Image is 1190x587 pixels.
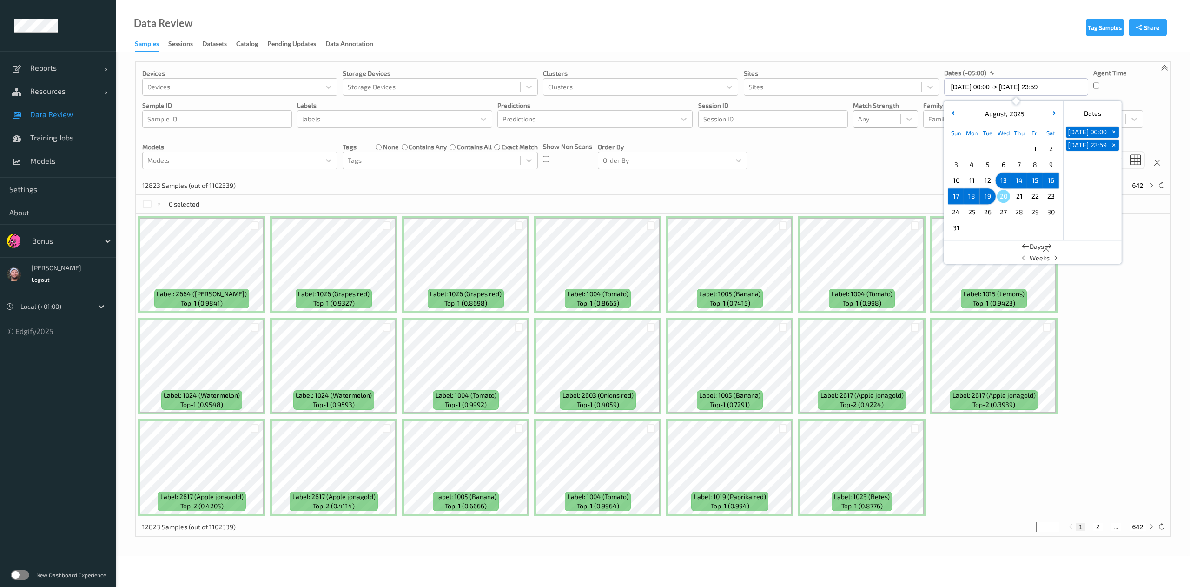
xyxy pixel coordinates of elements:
p: Match Strength [853,101,918,110]
p: Order By [598,142,747,152]
p: Models [142,142,337,152]
div: Choose Wednesday August 20 of 2025 [996,188,1011,204]
div: Choose Sunday August 24 of 2025 [948,204,964,220]
div: Choose Wednesday August 06 of 2025 [996,157,1011,173]
div: Sat [1043,125,1059,141]
div: Choose Tuesday August 12 of 2025 [980,173,996,188]
span: Label: 2617 (Apple jonagold) [952,391,1036,400]
label: exact match [502,142,538,152]
a: Catalog [236,38,267,51]
p: labels [297,101,492,110]
label: contains any [409,142,447,152]
span: Label: 1019 (Paprika red) [694,492,766,501]
div: Choose Friday September 05 of 2025 [1027,220,1043,236]
div: Choose Wednesday September 03 of 2025 [996,220,1011,236]
div: Tue [980,125,996,141]
div: Choose Tuesday August 19 of 2025 [980,188,996,204]
span: 22 [1029,190,1042,203]
button: 2 [1093,523,1103,531]
p: Show Non Scans [543,142,592,151]
div: Choose Saturday September 06 of 2025 [1043,220,1059,236]
button: [DATE] 23:59 [1066,140,1109,151]
div: Choose Saturday August 30 of 2025 [1043,204,1059,220]
div: Choose Wednesday August 27 of 2025 [996,204,1011,220]
span: top-1 (0.9593) [313,400,355,409]
div: Choose Friday August 29 of 2025 [1027,204,1043,220]
div: Choose Friday August 15 of 2025 [1027,173,1043,188]
div: Choose Monday August 04 of 2025 [964,157,980,173]
a: Sessions [168,38,202,51]
span: top-1 (0.9992) [445,400,487,409]
p: Devices [142,69,337,78]
span: Label: 1004 (Tomato) [832,289,892,299]
div: Choose Thursday August 21 of 2025 [1011,188,1027,204]
span: 29 [1029,206,1042,219]
a: Data Annotation [325,38,383,51]
div: Choose Thursday September 04 of 2025 [1011,220,1027,236]
div: Wed [996,125,1011,141]
p: Family [923,101,988,110]
div: Choose Friday August 22 of 2025 [1027,188,1043,204]
span: Label: 2617 (Apple jonagold) [292,492,376,501]
p: Session ID [698,101,848,110]
button: Share [1129,19,1167,36]
div: Choose Saturday August 02 of 2025 [1043,141,1059,157]
span: top-2 (0.3939) [972,400,1015,409]
div: Choose Tuesday July 29 of 2025 [980,141,996,157]
span: top-2 (0.4205) [180,501,224,511]
span: 21 [1013,190,1026,203]
div: Choose Monday July 28 of 2025 [964,141,980,157]
button: + [1109,127,1119,138]
div: Data Review [134,19,192,28]
div: Sun [948,125,964,141]
div: Data Annotation [325,39,373,51]
span: Label: 1026 (Grapes red) [298,289,370,299]
span: 27 [997,206,1010,219]
span: Label: 1023 (Betes) [834,492,890,501]
button: [DATE] 00:00 [1066,127,1109,138]
div: Choose Thursday August 28 of 2025 [1011,204,1027,220]
span: Label: 2617 (Apple jonagold) [820,391,904,400]
span: 16 [1045,174,1058,187]
button: ... [1111,523,1122,531]
span: Label: 1015 (Lemons) [964,289,1025,299]
span: top-1 (0.4059) [577,400,619,409]
span: 14 [1013,174,1026,187]
div: Choose Monday August 18 of 2025 [964,188,980,204]
span: Label: 1024 (Watermelon) [296,391,372,400]
div: Choose Saturday August 23 of 2025 [1043,188,1059,204]
div: Sessions [168,39,193,51]
label: none [383,142,399,152]
div: Choose Tuesday August 05 of 2025 [980,157,996,173]
div: Choose Sunday August 17 of 2025 [948,188,964,204]
span: top-1 (0.9548) [180,400,223,409]
div: Mon [964,125,980,141]
p: Predictions [497,101,693,110]
p: Sites [744,69,939,78]
div: Samples [135,39,159,52]
span: 1 [1029,142,1042,155]
span: Label: 2603 (Onions red) [562,391,634,400]
span: 25 [965,206,978,219]
a: Samples [135,38,168,52]
span: top-1 (0.9423) [973,299,1015,308]
p: Agent Time [1093,68,1127,78]
span: 23 [1045,190,1058,203]
div: Choose Saturday August 09 of 2025 [1043,157,1059,173]
span: 4 [965,158,978,171]
div: Dates [1064,105,1122,122]
span: Days [1030,242,1044,251]
div: Choose Tuesday August 26 of 2025 [980,204,996,220]
p: 0 selected [169,200,199,209]
div: Choose Monday September 01 of 2025 [964,220,980,236]
span: 6 [997,158,1010,171]
div: Choose Sunday August 31 of 2025 [948,220,964,236]
span: top-1 (0.994) [711,501,749,511]
span: top-1 (0.7291) [710,400,750,409]
span: 26 [981,206,994,219]
span: Label: 2664 ([PERSON_NAME]) [157,289,247,299]
button: + [1109,140,1119,151]
span: Label: 1005 (Banana) [699,289,760,299]
span: Label: 1026 (Grapes red) [430,289,502,299]
div: Choose Friday August 08 of 2025 [1027,157,1043,173]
